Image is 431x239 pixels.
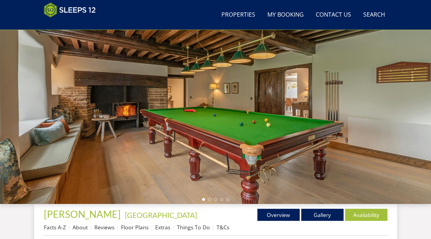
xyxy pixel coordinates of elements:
a: [GEOGRAPHIC_DATA] [125,211,197,219]
a: [PERSON_NAME] [44,208,122,220]
a: Gallery [301,209,344,221]
a: Overview [257,209,300,221]
a: About [73,224,88,231]
a: Facts A-Z [44,224,66,231]
img: Sleeps 12 [44,2,96,18]
a: Availability [345,209,387,221]
a: My Booking [265,8,306,22]
span: - [122,211,197,219]
a: T&Cs [217,224,229,231]
a: Floor Plans [121,224,149,231]
iframe: Customer reviews powered by Trustpilot [41,21,104,26]
a: Contact Us [313,8,354,22]
a: Search [361,8,387,22]
a: Properties [219,8,258,22]
a: Extras [155,224,170,231]
span: [PERSON_NAME] [44,208,121,220]
a: Things To Do [177,224,210,231]
a: Reviews [94,224,114,231]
